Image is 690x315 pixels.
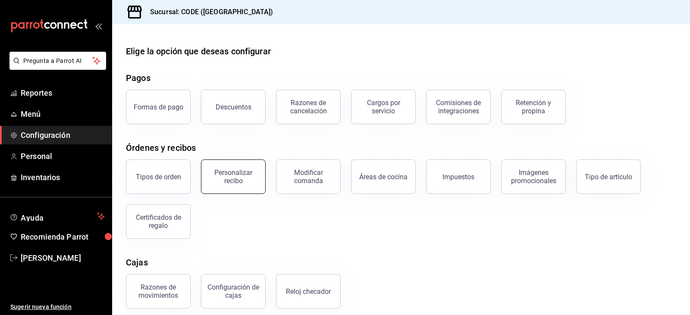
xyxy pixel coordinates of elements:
button: Razones de movimientos [126,274,191,309]
div: Tipo de artículo [585,173,632,181]
span: Configuración [21,129,105,141]
div: Razones de movimientos [132,283,185,299]
div: Impuestos [442,173,474,181]
button: Descuentos [201,90,266,124]
button: Configuración de cajas [201,274,266,309]
div: Descuentos [216,103,251,111]
span: Menú [21,108,105,120]
div: Certificados de regalo [132,213,185,230]
span: [PERSON_NAME] [21,252,105,264]
span: Reportes [21,87,105,99]
span: Recomienda Parrot [21,231,105,243]
div: Órdenes y recibos [126,141,196,154]
button: Razones de cancelación [276,90,341,124]
div: Elige la opción que deseas configurar [126,45,271,58]
button: Tipo de artículo [576,159,641,194]
div: Razones de cancelación [282,99,335,115]
span: Inventarios [21,172,105,183]
button: Formas de pago [126,90,191,124]
button: Reloj checador [276,274,341,309]
div: Tipos de orden [136,173,181,181]
div: Cargos por servicio [357,99,410,115]
div: Configuración de cajas [207,283,260,299]
div: Áreas de cocina [359,173,408,181]
div: Pagos [126,72,151,84]
div: Retención y propina [507,99,560,115]
span: Pregunta a Parrot AI [23,56,93,65]
div: Comisiones de integraciones [432,99,485,115]
button: Imágenes promocionales [501,159,566,194]
div: Imágenes promocionales [507,168,560,185]
span: Sugerir nueva función [10,303,105,312]
button: Áreas de cocina [351,159,416,194]
button: Tipos de orden [126,159,191,194]
button: Cargos por servicio [351,90,416,124]
button: Pregunta a Parrot AI [9,52,106,70]
button: Retención y propina [501,90,566,124]
button: open_drawer_menu [95,22,102,29]
div: Modificar comanda [282,168,335,185]
button: Impuestos [426,159,491,194]
button: Modificar comanda [276,159,341,194]
button: Certificados de regalo [126,204,191,239]
span: Ayuda [21,211,94,221]
div: Formas de pago [134,103,183,111]
div: Personalizar recibo [207,168,260,185]
div: Reloj checador [286,287,331,296]
h3: Sucursal: CODE ([GEOGRAPHIC_DATA]) [143,7,273,17]
button: Personalizar recibo [201,159,266,194]
a: Pregunta a Parrot AI [6,62,106,72]
button: Comisiones de integraciones [426,90,491,124]
span: Personal [21,150,105,162]
div: Cajas [126,256,148,269]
